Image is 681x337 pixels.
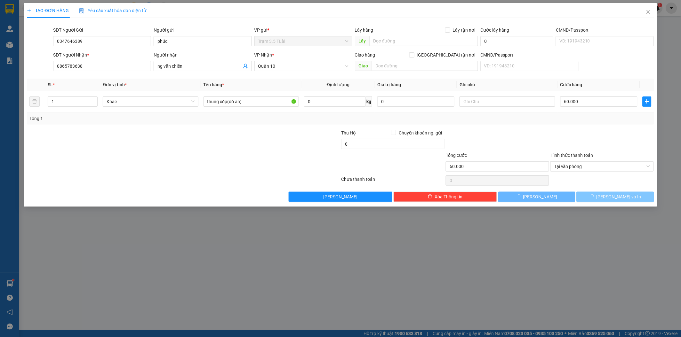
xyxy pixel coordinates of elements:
label: Cước lấy hàng [481,27,509,33]
div: Người nhận [154,51,252,58]
input: Dọc đường [372,61,478,71]
div: SĐT Người Nhận [53,51,151,58]
div: Quận 10 [56,5,96,21]
button: [PERSON_NAME] [289,192,392,202]
span: user-add [243,64,248,69]
span: Xóa Thông tin [435,193,463,200]
span: Giao hàng [355,52,375,57]
span: [PERSON_NAME] [523,193,557,200]
button: [PERSON_NAME] [498,192,575,202]
div: Trạm 3.5 TLài [5,5,52,21]
span: plus [643,99,651,104]
input: 0 [377,96,454,107]
span: close [646,9,651,14]
th: Ghi chú [457,79,558,91]
div: VP gửi [254,27,352,34]
span: loading [589,194,597,199]
span: VP Nhận [254,52,272,57]
div: Người gửi [154,27,252,34]
div: khanh [56,21,96,28]
span: Cước hàng [560,82,582,87]
div: SĐT Người Gửi [53,27,151,34]
span: Khác [107,97,195,106]
span: Giá trị hàng [377,82,401,87]
span: Định lượng [327,82,349,87]
div: thịnh [5,21,52,28]
span: SL [48,82,53,87]
div: Tổng: 1 [29,115,263,122]
span: Lấy [355,36,370,46]
span: delete [428,194,432,199]
span: loading [516,194,523,199]
input: Ghi Chú [460,96,555,107]
span: Quận 10 [258,61,349,71]
span: Lấy hàng [355,27,373,33]
span: Thu Hộ [341,130,356,135]
span: Gửi: [5,6,15,13]
span: Giao [355,61,372,71]
span: Yêu cầu xuất hóa đơn điện tử [79,8,147,13]
input: VD: Bàn, Ghế [204,96,299,107]
label: Hình thức thanh toán [550,153,593,158]
span: Nhận: [56,6,71,13]
button: delete [29,96,40,107]
span: Lấy tận nơi [450,27,478,34]
span: Trạm 3.5 TLài [258,36,349,46]
span: [GEOGRAPHIC_DATA] tận nơi [414,51,478,58]
div: CMND/Passport [556,27,654,34]
span: Đơn vị tính [103,82,127,87]
img: icon [79,8,84,13]
span: TẠO ĐƠN HÀNG [27,8,68,13]
span: plus [27,8,31,13]
div: Chưa thanh toán [340,176,445,187]
input: Dọc đường [370,36,478,46]
span: Chuyển khoản ng. gửi [396,129,445,136]
span: kg [366,96,372,107]
div: CMND/Passport [481,51,579,58]
button: deleteXóa Thông tin [394,192,497,202]
span: Tại văn phòng [554,162,650,171]
button: [PERSON_NAME] và In [577,192,654,202]
input: Cước lấy hàng [481,36,554,46]
span: [PERSON_NAME] [324,193,358,200]
button: Close [639,3,657,21]
span: [PERSON_NAME] và In [597,193,641,200]
span: Tổng cước [446,153,467,158]
div: 075098015465 [5,37,52,45]
span: Tên hàng [204,82,224,87]
button: plus [643,96,651,107]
